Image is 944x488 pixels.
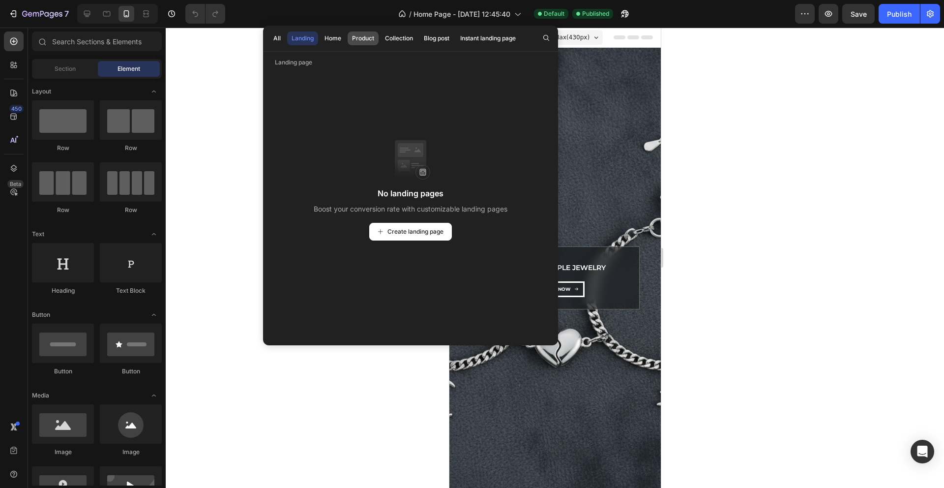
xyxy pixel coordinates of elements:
[32,31,162,51] input: Search Sections & Elements
[146,84,162,99] span: Toggle open
[287,31,318,45] button: Landing
[146,388,162,403] span: Toggle open
[55,234,156,246] p: Timeless Couple Jewelry
[419,31,454,45] button: Blog post
[842,4,875,24] button: Save
[263,58,558,67] p: Landing page
[378,187,443,199] span: No landing pages
[100,144,162,152] div: Row
[544,9,564,18] span: Default
[32,230,44,239] span: Text
[32,367,94,376] div: Button
[62,5,140,15] span: iPhone 15 Pro Max ( 430 px)
[32,391,49,400] span: Media
[100,286,162,295] div: Text Block
[413,9,510,19] span: Home Page - [DATE] 12:45:40
[582,9,609,18] span: Published
[9,105,24,113] div: 450
[118,64,140,73] span: Element
[324,34,341,43] div: Home
[314,203,507,215] span: Boost your conversion rate with customizable landing pages
[185,4,225,24] div: Undo/Redo
[381,31,417,45] button: Collection
[32,310,50,319] span: Button
[76,254,135,270] button: <p>dıscover now</p>
[424,34,449,43] div: Blog post
[456,31,520,45] button: Instant landing page
[32,286,94,295] div: Heading
[292,34,314,43] div: Landing
[64,8,69,20] p: 7
[82,258,121,266] p: dıscover now
[911,440,934,463] div: Open Intercom Messenger
[55,64,76,73] span: Section
[32,206,94,214] div: Row
[460,34,516,43] div: Instant landing page
[32,448,94,457] div: Image
[32,144,94,152] div: Row
[100,448,162,457] div: Image
[4,4,73,24] button: 7
[273,34,281,43] div: All
[146,226,162,242] span: Toggle open
[32,87,51,96] span: Layout
[7,180,24,188] div: Beta
[352,34,374,43] div: Product
[100,206,162,214] div: Row
[879,4,920,24] button: Publish
[385,34,413,43] div: Collection
[369,223,452,241] button: Create landing page
[887,9,912,19] div: Publish
[269,31,285,45] button: All
[387,227,443,236] span: Create landing page
[100,367,162,376] div: Button
[146,307,162,323] span: Toggle open
[851,10,867,18] span: Save
[409,9,412,19] span: /
[348,31,379,45] button: Product
[320,31,346,45] button: Home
